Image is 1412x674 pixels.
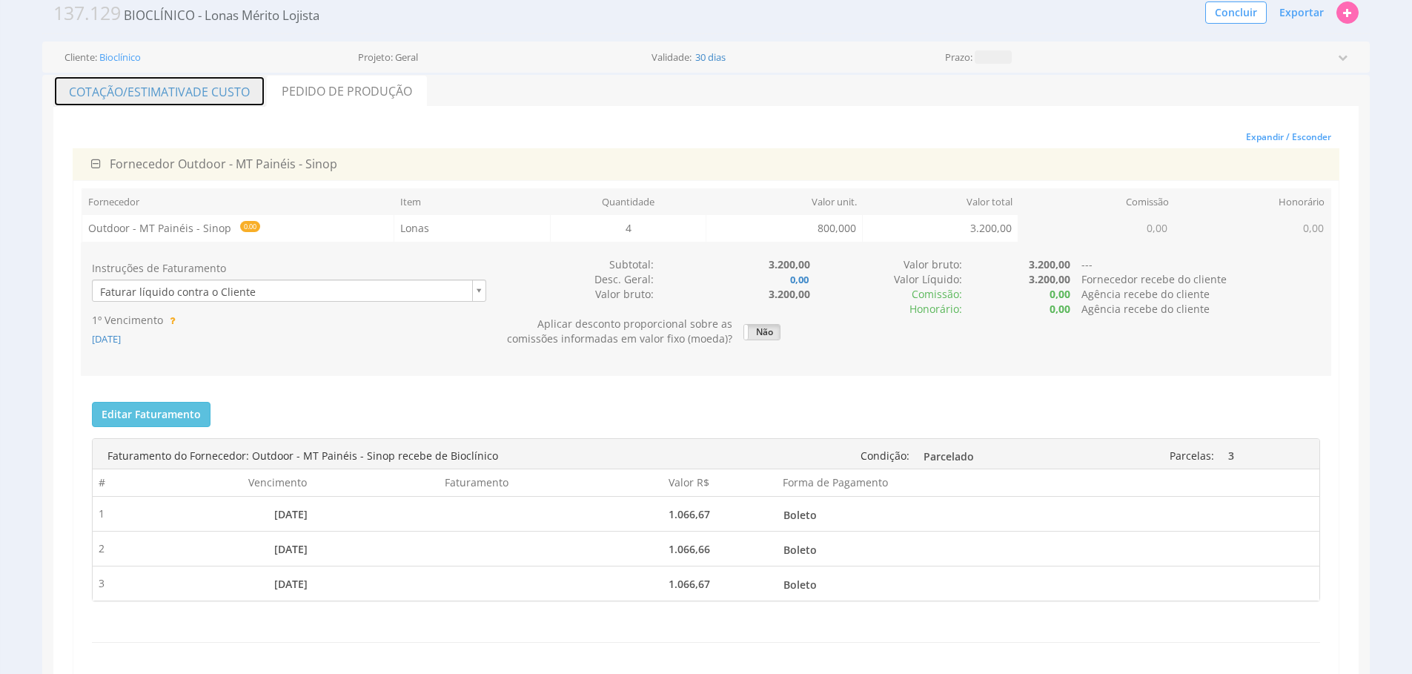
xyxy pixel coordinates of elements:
[1029,257,1070,271] b: 3.200,00
[82,215,394,242] td: Outdoor - MT Painéis - Sinop
[124,7,319,24] span: BIOCLÍNICO - Lonas Mérito Lojista
[93,469,113,496] th: #
[717,469,1021,496] th: Forma de Pagamento
[240,221,260,232] span: 0.00
[1029,272,1070,286] b: 3.200,00
[652,53,692,62] label: Validade:
[769,257,810,271] b: 3.200,00
[394,215,550,242] td: Lonas
[1018,188,1175,215] th: Comissão
[1279,5,1324,19] span: Exportar
[780,538,1016,560] a: Boleto
[1070,257,1330,272] div: ---
[694,53,727,62] span: 30 dias
[110,156,175,172] span: Fornecedor
[92,313,163,328] label: 1º Vencimento
[517,469,718,496] th: Valor R$
[267,76,427,107] a: Pedido de Produção
[315,469,517,496] th: Faturamento
[358,53,393,62] label: Projeto:
[789,273,810,286] b: 0,00
[706,188,863,215] th: Valor unit.
[783,503,1013,526] span: Boleto
[1170,449,1214,463] span: Parcelas:
[780,572,1016,595] a: Boleto
[1175,188,1331,215] th: Honorário
[783,573,1013,596] span: Boleto
[769,287,810,301] b: 3.200,00
[93,280,466,303] span: Faturar líquido contra o Cliente
[550,188,706,215] th: Quantidade
[706,215,862,242] td: 800,000
[113,469,315,496] th: Vencimento
[783,538,1013,561] span: Boleto
[497,272,654,287] div: Desc. Geral:
[945,53,972,62] label: Prazo:
[64,53,97,62] label: Cliente:
[92,402,211,427] button: Editar Faturamento
[810,257,962,272] div: Valor bruto:
[92,332,121,346] span: [DATE]
[82,188,394,215] th: Fornecedor
[93,566,113,601] td: 3
[497,287,654,302] div: Valor bruto:
[1050,287,1070,301] b: 0,00
[1050,302,1070,316] b: 0,00
[497,257,654,272] div: Subtotal:
[99,53,141,62] a: Bioclínico
[93,497,113,532] td: 1
[810,302,962,317] div: Honorário:
[96,445,807,467] div: Faturamento do Fornecedor: Outdoor - MT Painéis - Sinop recebe de Bioclínico
[93,532,113,566] td: 2
[53,76,265,107] a: Cotação/Estimativade Custo
[92,280,486,302] a: Faturar líquido contra o Cliente
[394,188,551,215] th: Item
[497,317,732,346] div: Aplicar desconto proporcional sobre as comissões informadas em valor fixo (moeda)?
[861,449,909,463] span: Condição:
[1238,126,1339,148] button: Expandir / Esconder
[1070,272,1330,287] div: Fornecedor recebe do cliente
[924,445,1050,468] span: Parcelado
[166,314,175,327] span: Esta data será utilizada como base para gerar as faturas!
[193,84,250,100] span: de Custo
[1174,215,1330,242] td: 0,00
[863,188,1019,215] th: Valor total
[395,53,418,62] span: Geral
[1018,215,1174,242] td: 0,00
[780,503,1016,525] a: Boleto
[1070,302,1330,317] div: Agência recebe do cliente
[810,287,962,302] div: :
[921,444,1053,466] a: Parcelado
[912,287,959,301] span: Comissão
[1205,1,1267,24] button: Concluir
[551,215,706,242] td: 4
[92,261,226,276] label: Instruções de Faturamento
[80,156,1332,173] div: Outdoor - MT Painéis - Sinop
[1070,287,1330,302] div: Agência recebe do cliente
[810,272,962,287] div: Valor Líquido:
[862,215,1018,242] td: 3.200,00
[744,325,780,340] label: Não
